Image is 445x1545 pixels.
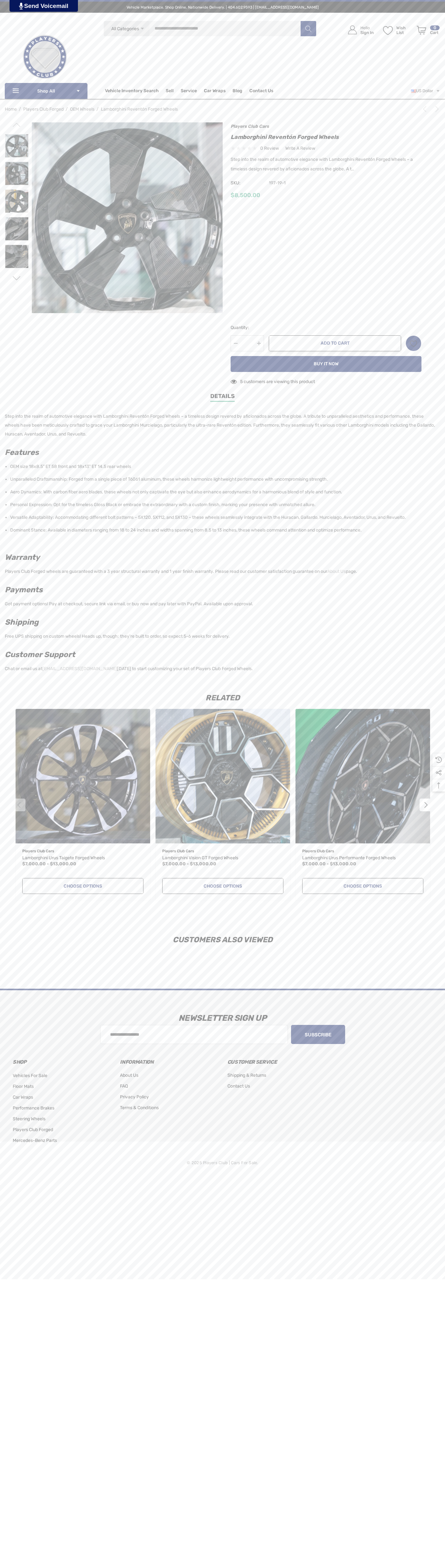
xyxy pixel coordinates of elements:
[380,19,414,41] a: Wish List Wish List
[23,106,64,112] a: Players Club Forged
[204,85,233,97] a: Car Wraps
[5,565,436,576] p: Players Club Forged wheels are guaranteed with a 3 year structural warranty and 1 year finish war...
[249,88,273,95] span: Contact Us
[22,861,76,867] span: $7,000.00 - $13,000.00
[431,106,440,112] a: Next
[348,25,357,34] svg: Icon User Account
[16,709,150,843] a: Lamborghini Urus Taigete Forged Wheels,Price range from $7,000.00 to $13,000.00
[111,26,139,31] span: All Categories
[13,1070,47,1081] a: Vehicles For Sale
[285,144,315,152] a: Write a Review
[32,122,223,313] img: Lamborghini Reventón Forged Wheels
[105,88,159,95] a: Vehicle Inventory Search
[231,324,264,332] label: Quantity:
[5,245,28,268] img: Lamborghini Reventón Forged Wheels
[13,274,21,282] svg: Go to slide 2 of 3
[296,709,430,843] a: Lamborghini Urus Performante Forged Wheels,Price range from $7,000.00 to $13,000.00
[10,477,328,482] span: Unparalleled Craftsmanship: Forged from a single piece of T6061 aluminum, these wheels harmonize ...
[406,335,421,351] a: Wish List
[19,3,23,10] img: PjwhLS0gR2VuZXJhdG9yOiBHcmF2aXQuaW8gLS0+PHN2ZyB4bWxucz0iaHR0cDovL3d3dy53My5vcmcvMjAwMC9zdmciIHhtb...
[285,146,315,151] span: Write a Review
[231,356,421,372] button: Buy it now
[227,1058,325,1067] h3: Customer Service
[5,414,435,437] span: Step into the realm of automotive elegance with Lamborghini Reventón Forged Wheels – a timeless d...
[181,88,197,95] a: Service
[13,1135,57,1146] a: Mercedes-Benz Parts
[5,83,87,99] p: Shop All
[13,1127,53,1132] span: Players Club Forged
[22,855,105,861] span: Lamborghini Urus Taigete Forged Wheels
[5,104,440,115] nav: Breadcrumb
[269,335,401,351] button: Add to Cart
[410,340,417,347] svg: Wish List
[13,1058,110,1067] h3: Shop
[341,19,377,41] a: Sign in
[227,1070,266,1081] a: Shipping & Returns
[291,1025,345,1044] button: Subscribe
[10,489,342,495] span: Aero Dynamics: With carbon fiber aero blades, these wheels not only captivate the eye but also en...
[162,861,216,867] span: $7,000.00 - $13,000.00
[5,189,28,213] img: Lamborghini Monoblock Wheels
[127,5,319,10] span: Vehicle Marketplace. Shop Online. Nationwide Delivery. | 404.602.9593 | [EMAIL_ADDRESS][DOMAIN_NAME]
[120,1070,138,1081] a: About Us
[13,694,432,702] h2: Related
[302,855,396,861] span: Lamborghini Urus Performante Forged Wheels
[13,1092,33,1103] a: Car Wraps
[187,1159,258,1167] p: © 2025 Players Club | Cars For Sale.
[162,847,283,855] p: Players Club Cars
[120,1102,159,1113] a: Terms & Conditions
[5,584,436,595] h2: Payments
[13,1095,33,1100] span: Car Wraps
[42,664,117,673] a: [EMAIL_ADDRESS][DOMAIN_NAME]
[156,709,290,843] img: Lamborghini Vision Forged Wheels
[300,21,316,37] button: Search
[162,878,283,894] a: Choose Options
[420,799,432,811] button: Go to slide 2 of 2
[13,1124,53,1135] a: Players Club Forged
[421,106,430,112] a: Previous
[5,134,28,157] img: Lamborghini Reventón Forged Wheels
[166,88,174,95] span: Sell
[233,88,242,95] a: Blog
[302,878,423,894] a: Choose Options
[302,847,423,855] p: Players Club Cars
[13,121,21,129] svg: Go to slide 3 of 3
[302,861,356,867] span: $7,000.00 - $13,000.00
[12,87,21,95] svg: Icon Line
[432,782,445,789] svg: Top
[360,30,374,35] p: Sign In
[210,392,235,402] a: Details
[166,85,181,97] a: Sell
[5,162,28,185] img: Lamborghini Reventón Forged Wheels
[5,106,17,112] a: Home
[70,106,94,112] a: OEM Wheels
[16,709,150,843] img: Lamborghini Urus Wheels
[120,1094,149,1100] span: Privacy Policy
[8,1009,437,1028] h3: Newsletter Sign Up
[227,1083,250,1089] span: Contact Us
[5,598,436,608] p: Got payment options! Pay at checkout, secure link via email, or buy now and pay later with PayPal...
[120,1073,138,1078] span: About Us
[13,25,77,89] img: Players Club | Cars For Sale
[5,447,436,458] h2: Features
[120,1058,218,1067] h3: Information
[411,85,440,97] a: USD
[120,1083,128,1089] span: FAQ
[13,936,432,944] h2: Customers Also Viewed
[13,1084,34,1089] span: Floor Mats
[120,1092,149,1102] a: Privacy Policy
[414,19,440,44] a: Cart with 0 items
[302,854,423,862] a: Lamborghini Urus Performante Forged Wheels,Price range from $7,000.00 to $13,000.00
[360,25,374,30] p: Hello
[430,30,440,35] p: Cart
[5,630,436,641] p: Free UPS shipping on custom wheels! Heads up, though: they're built to order, so expect 5-6 weeks...
[383,26,393,35] svg: Wish List
[396,25,413,35] p: Wish List
[204,88,226,95] span: Car Wraps
[22,847,143,855] p: Players Club Cars
[13,1073,47,1078] span: Vehicles For Sale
